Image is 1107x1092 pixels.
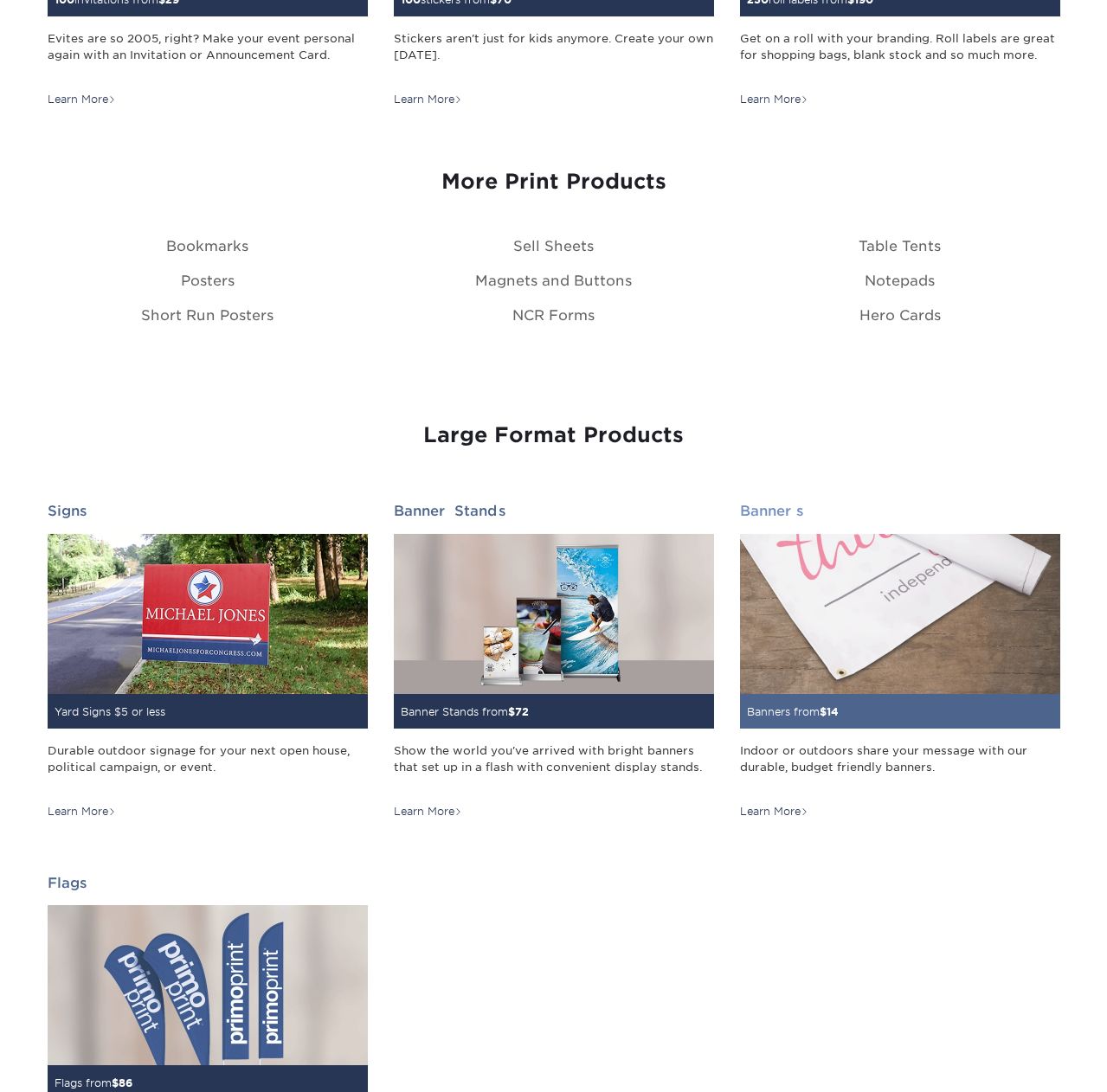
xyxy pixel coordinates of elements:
[181,273,235,289] a: Posters
[394,30,714,80] div: Stickers aren't just for kids anymore. Create your own [DATE].
[48,534,368,694] img: Signs
[48,423,1060,448] h3: Large Format Products
[859,238,941,254] a: Table Tents
[740,503,1060,519] h2: Banners
[394,92,462,107] div: Learn More
[55,1076,132,1089] small: Flags from
[740,742,1060,792] div: Indoor or outdoors share your message with our durable, budget friendly banners.
[48,875,368,891] h2: Flags
[55,705,165,718] small: Yard Signs $5 or less
[48,905,368,1065] img: Flags
[112,1076,119,1089] span: $
[865,273,935,289] a: Notepads
[394,534,714,694] img: Banner Stands
[48,92,116,107] div: Learn More
[48,503,368,519] h2: Signs
[141,307,274,324] a: Short Run Posters
[394,742,714,792] div: Show the world you've arrived with bright banners that set up in a flash with convenient display ...
[394,503,714,519] h2: Banner Stands
[740,534,1060,694] img: Banners
[166,238,248,254] a: Bookmarks
[48,30,368,80] div: Evites are so 2005, right? Make your event personal again with an Invitation or Announcement Card.
[513,238,594,254] a: Sell Sheets
[512,307,595,324] a: NCR Forms
[48,170,1060,195] h3: More Print Products
[740,804,808,819] div: Learn More
[48,503,368,819] a: Signs Yard Signs $5 or less Durable outdoor signage for your next open house, political campaign,...
[394,804,462,819] div: Learn More
[401,705,529,718] small: Banner Stands from
[740,92,808,107] div: Learn More
[394,503,714,819] a: Banner Stands Banner Stands from$72 Show the world you've arrived with bright banners that set up...
[48,804,116,819] div: Learn More
[119,1076,132,1089] span: 86
[48,742,368,792] div: Durable outdoor signage for your next open house, political campaign, or event.
[827,705,839,718] span: 14
[820,705,827,718] span: $
[508,705,515,718] span: $
[747,705,839,718] small: Banners from
[740,30,1060,80] div: Get on a roll with your branding. Roll labels are great for shopping bags, blank stock and so muc...
[475,273,632,289] a: Magnets and Buttons
[859,307,941,324] a: Hero Cards
[740,503,1060,819] a: Banners Banners from$14 Indoor or outdoors share your message with our durable, budget friendly b...
[515,705,529,718] span: 72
